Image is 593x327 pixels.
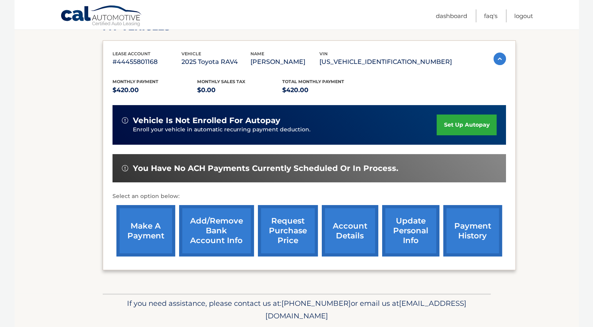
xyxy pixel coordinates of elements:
[319,51,328,56] span: vin
[197,79,245,84] span: Monthly sales Tax
[322,205,378,256] a: account details
[197,85,282,96] p: $0.00
[181,51,201,56] span: vehicle
[250,56,319,67] p: [PERSON_NAME]
[514,9,533,22] a: Logout
[122,165,128,171] img: alert-white.svg
[443,205,502,256] a: payment history
[112,192,506,201] p: Select an option below:
[60,5,143,28] a: Cal Automotive
[484,9,497,22] a: FAQ's
[112,79,158,84] span: Monthly Payment
[437,114,496,135] a: set up autopay
[282,79,344,84] span: Total Monthly Payment
[112,56,181,67] p: #44455801168
[133,125,437,134] p: Enroll your vehicle in automatic recurring payment deduction.
[112,51,151,56] span: lease account
[116,205,175,256] a: make a payment
[281,299,351,308] span: [PHONE_NUMBER]
[133,163,398,173] span: You have no ACH payments currently scheduled or in process.
[265,299,466,320] span: [EMAIL_ADDRESS][DOMAIN_NAME]
[493,53,506,65] img: accordion-active.svg
[436,9,467,22] a: Dashboard
[108,297,486,322] p: If you need assistance, please contact us at: or email us at
[250,51,264,56] span: name
[258,205,318,256] a: request purchase price
[112,85,198,96] p: $420.00
[179,205,254,256] a: Add/Remove bank account info
[181,56,250,67] p: 2025 Toyota RAV4
[382,205,439,256] a: update personal info
[282,85,367,96] p: $420.00
[319,56,452,67] p: [US_VEHICLE_IDENTIFICATION_NUMBER]
[133,116,280,125] span: vehicle is not enrolled for autopay
[122,117,128,124] img: alert-white.svg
